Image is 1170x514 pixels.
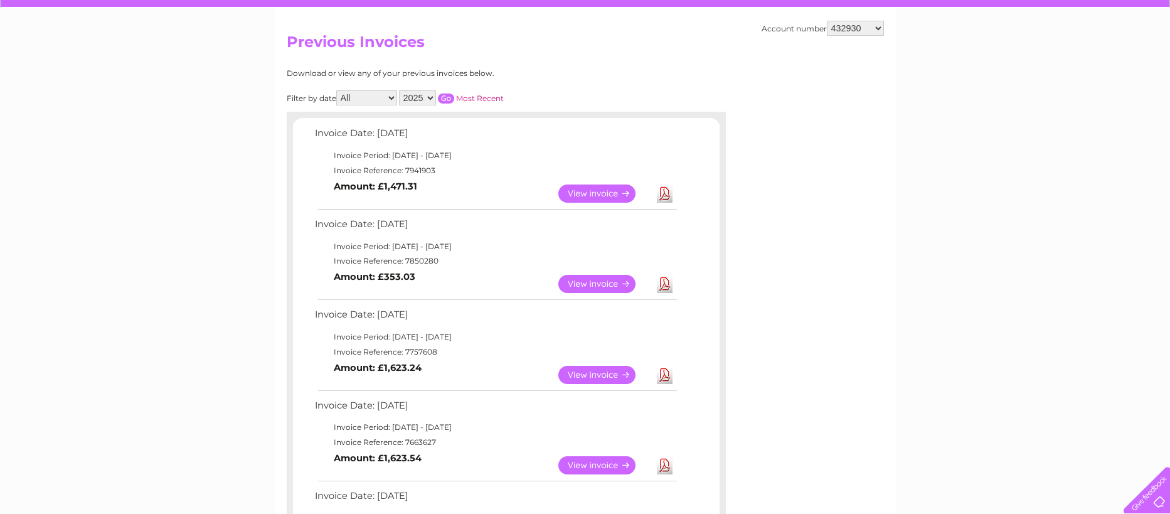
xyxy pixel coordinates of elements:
[981,53,1008,63] a: Energy
[289,7,882,61] div: Clear Business is a trading name of Verastar Limited (registered in [GEOGRAPHIC_DATA] No. 3667643...
[334,452,422,464] b: Amount: £1,623.54
[312,216,679,239] td: Invoice Date: [DATE]
[312,254,679,269] td: Invoice Reference: 7850280
[657,366,673,384] a: Download
[657,275,673,293] a: Download
[1061,53,1079,63] a: Blog
[334,362,422,373] b: Amount: £1,623.24
[762,21,884,36] div: Account number
[312,239,679,254] td: Invoice Period: [DATE] - [DATE]
[334,181,417,192] b: Amount: £1,471.31
[312,488,679,511] td: Invoice Date: [DATE]
[312,345,679,360] td: Invoice Reference: 7757608
[1087,53,1117,63] a: Contact
[312,420,679,435] td: Invoice Period: [DATE] - [DATE]
[558,366,651,384] a: View
[558,275,651,293] a: View
[334,271,415,282] b: Amount: £353.03
[558,185,651,203] a: View
[657,456,673,474] a: Download
[312,435,679,450] td: Invoice Reference: 7663627
[312,163,679,178] td: Invoice Reference: 7941903
[287,69,616,78] div: Download or view any of your previous invoices below.
[287,33,884,57] h2: Previous Invoices
[287,90,616,105] div: Filter by date
[312,148,679,163] td: Invoice Period: [DATE] - [DATE]
[312,125,679,148] td: Invoice Date: [DATE]
[312,397,679,420] td: Invoice Date: [DATE]
[933,6,1020,22] a: 0333 014 3131
[41,33,105,71] img: logo.png
[1129,53,1158,63] a: Log out
[312,306,679,329] td: Invoice Date: [DATE]
[312,329,679,345] td: Invoice Period: [DATE] - [DATE]
[558,456,651,474] a: View
[1016,53,1053,63] a: Telecoms
[456,94,504,103] a: Most Recent
[949,53,973,63] a: Water
[657,185,673,203] a: Download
